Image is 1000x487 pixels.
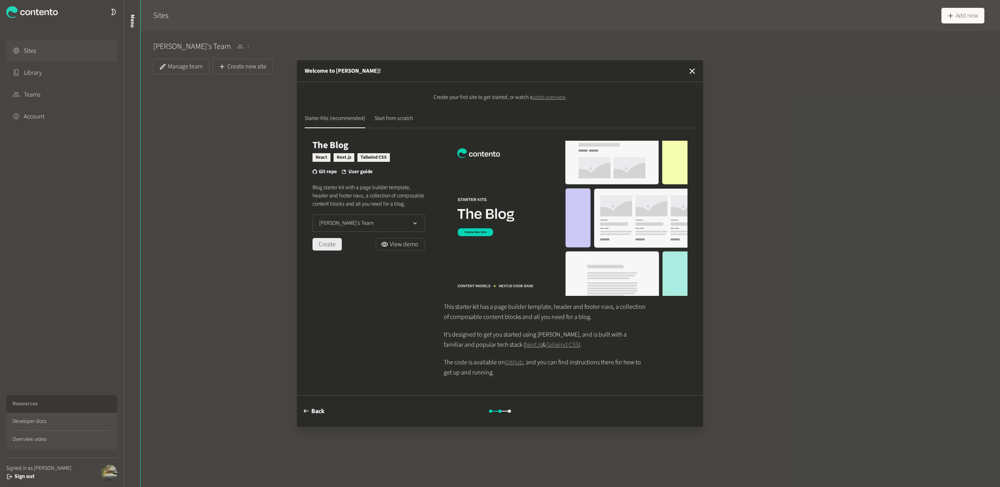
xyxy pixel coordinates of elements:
li: Tailwind CSS [357,153,390,162]
p: This starter kit has a page builder template, header and footer navs, a collection of composable ... [444,302,647,322]
p: Blog starter kit with a page builder template, header and footer navs, a collection of composable... [312,184,425,208]
button: Starter Kits (recommended) [305,115,365,128]
p: It’s designed to get you started using [PERSON_NAME], and is built with a familiar and popular te... [444,330,647,350]
li: Next.js [334,153,354,162]
h2: Welcome to [PERSON_NAME]! [305,67,381,76]
button: Create [312,238,342,251]
a: GitHub [505,358,523,367]
button: [PERSON_NAME]'s Team [312,215,425,232]
a: Tailwind CSS [546,340,579,349]
p: Create your first site to get started, or watch a . [305,93,695,102]
a: View demo [376,238,425,251]
img: Starter-Kit---Blog_jCr0D9XYXR.jpg [444,141,687,296]
a: Next.js [525,340,542,349]
li: React [312,153,330,162]
a: Git repo [312,168,337,176]
button: Start from scratch [375,115,413,128]
button: Back [303,403,325,419]
a: User guide [341,168,373,176]
span: Git repo [319,168,337,176]
p: The code is available on , and you can find instructions there for how to get up and running. [444,358,647,378]
a: video overview [532,93,566,101]
span: User guide [348,168,373,176]
h2: The Blog [312,141,425,150]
